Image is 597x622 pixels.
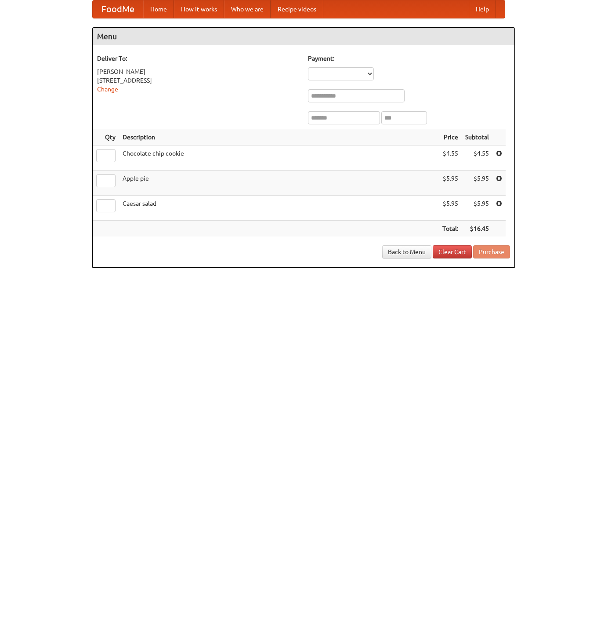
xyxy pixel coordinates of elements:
[308,54,510,63] h5: Payment:
[119,196,439,221] td: Caesar salad
[462,221,492,237] th: $16.45
[97,54,299,63] h5: Deliver To:
[119,129,439,145] th: Description
[119,145,439,171] td: Chocolate chip cookie
[97,76,299,85] div: [STREET_ADDRESS]
[462,196,492,221] td: $5.95
[382,245,431,258] a: Back to Menu
[462,145,492,171] td: $4.55
[433,245,472,258] a: Clear Cart
[224,0,271,18] a: Who we are
[473,245,510,258] button: Purchase
[93,129,119,145] th: Qty
[119,171,439,196] td: Apple pie
[439,145,462,171] td: $4.55
[439,129,462,145] th: Price
[469,0,496,18] a: Help
[271,0,323,18] a: Recipe videos
[93,28,514,45] h4: Menu
[462,171,492,196] td: $5.95
[439,171,462,196] td: $5.95
[439,221,462,237] th: Total:
[174,0,224,18] a: How it works
[462,129,492,145] th: Subtotal
[439,196,462,221] td: $5.95
[143,0,174,18] a: Home
[97,86,118,93] a: Change
[93,0,143,18] a: FoodMe
[97,67,299,76] div: [PERSON_NAME]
